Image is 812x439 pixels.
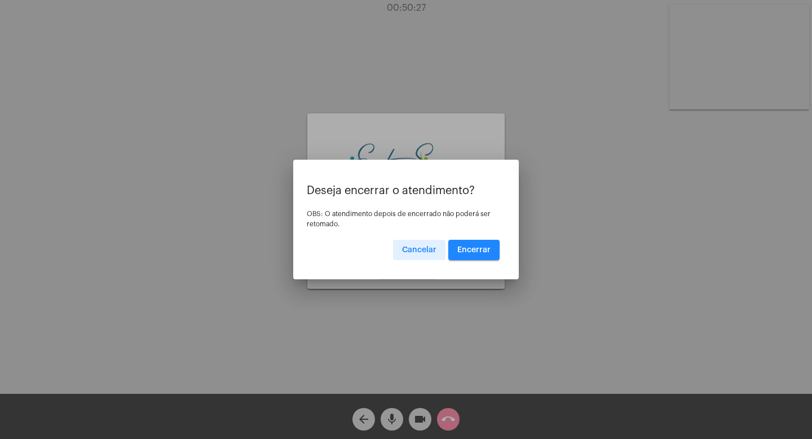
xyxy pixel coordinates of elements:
[393,240,445,260] button: Cancelar
[402,246,436,254] span: Cancelar
[457,246,491,254] span: Encerrar
[307,185,505,197] p: Deseja encerrar o atendimento?
[307,210,491,227] span: OBS: O atendimento depois de encerrado não poderá ser retomado.
[448,240,500,260] button: Encerrar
